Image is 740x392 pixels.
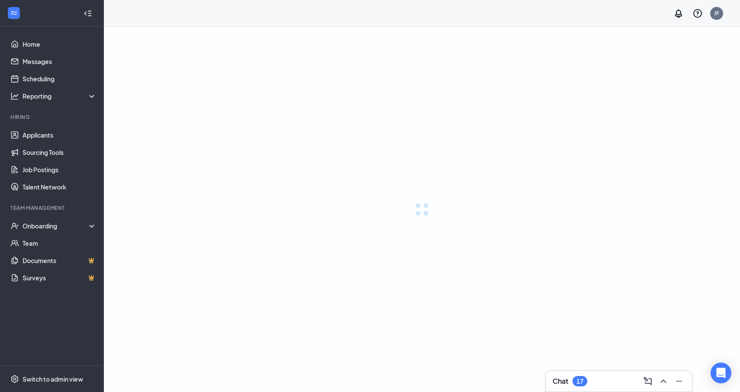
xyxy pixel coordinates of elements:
[23,269,97,286] a: SurveysCrown
[23,235,97,252] a: Team
[692,8,703,19] svg: QuestionInfo
[553,376,568,386] h3: Chat
[711,363,731,383] div: Open Intercom Messenger
[23,35,97,53] a: Home
[658,376,669,386] svg: ChevronUp
[23,161,97,178] a: Job Postings
[10,113,95,121] div: Hiring
[10,375,19,383] svg: Settings
[674,376,684,386] svg: Minimize
[673,8,684,19] svg: Notifications
[23,375,83,383] div: Switch to admin view
[23,252,97,269] a: DocumentsCrown
[714,10,719,17] div: JF
[576,378,583,385] div: 17
[23,222,97,230] div: Onboarding
[23,53,97,70] a: Messages
[23,70,97,87] a: Scheduling
[656,374,669,388] button: ChevronUp
[640,374,654,388] button: ComposeMessage
[84,9,92,18] svg: Collapse
[10,92,19,100] svg: Analysis
[23,178,97,196] a: Talent Network
[23,126,97,144] a: Applicants
[23,92,97,100] div: Reporting
[10,9,18,17] svg: WorkstreamLogo
[10,222,19,230] svg: UserCheck
[10,204,95,212] div: Team Management
[671,374,685,388] button: Minimize
[23,144,97,161] a: Sourcing Tools
[643,376,653,386] svg: ComposeMessage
